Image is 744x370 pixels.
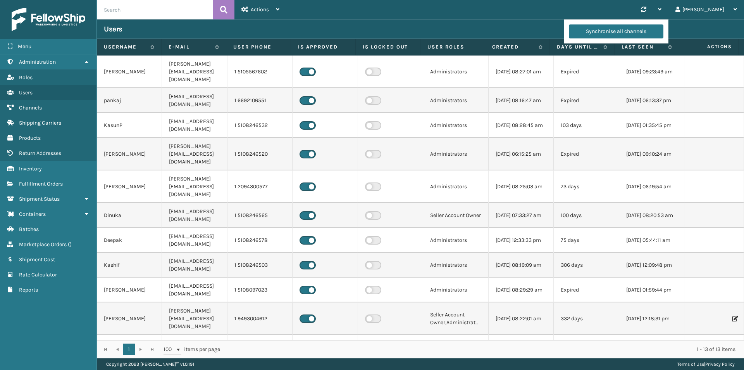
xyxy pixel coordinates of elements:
td: [EMAIL_ADDRESS][DOMAIN_NAME] [162,253,227,278]
img: logo [12,8,85,31]
span: Shipping Carriers [19,120,61,126]
td: [DATE] 09:23:49 am [619,56,684,88]
span: 100 [164,346,175,353]
span: Administration [19,59,56,65]
td: 1 5108246520 [227,138,293,170]
a: 1 [123,344,135,355]
td: [PERSON_NAME] [97,302,162,335]
td: Expired [554,88,619,113]
label: Last Seen [622,43,664,50]
td: [DATE] 01:35:45 pm [619,113,684,138]
td: 1 5108246503 [227,253,293,278]
td: 103 days [554,113,619,138]
td: Administrators [423,113,488,138]
td: 306 days [554,253,619,278]
td: pankaj [97,88,162,113]
td: Administrators [423,228,488,253]
span: Rate Calculator [19,271,57,278]
span: Shipment Cost [19,256,55,263]
td: [PERSON_NAME] [97,138,162,170]
td: 1 5108246565 [227,203,293,228]
h3: Users [104,24,122,34]
td: Administrators [423,88,488,113]
label: User Roles [427,43,478,50]
div: | [677,358,735,370]
span: Batches [19,226,39,233]
td: 1 2099687627 [227,335,293,368]
td: Expired [554,138,619,170]
td: [DATE] 12:33:33 pm [489,228,554,253]
td: [DATE] 08:27:01 am [489,56,554,88]
td: [DATE] 09:10:24 am [619,138,684,170]
span: Users [19,89,33,96]
td: Dinuka [97,203,162,228]
td: [PERSON_NAME][EMAIL_ADDRESS][DOMAIN_NAME] [162,335,227,368]
td: Kashif [97,253,162,278]
span: Containers [19,211,46,217]
td: 1 2094300577 [227,170,293,203]
td: [PERSON_NAME] [97,278,162,302]
td: [DATE] 08:20:53 am [619,203,684,228]
a: Terms of Use [677,361,704,367]
span: Channels [19,104,42,111]
td: Administrators [423,278,488,302]
label: User phone [233,43,284,50]
td: [DATE] 06:19:54 am [619,170,684,203]
td: [EMAIL_ADDRESS][DOMAIN_NAME] [162,113,227,138]
label: Created [492,43,535,50]
td: [DATE] 08:28:45 am [489,113,554,138]
label: Is Approved [298,43,348,50]
td: 312 days [554,335,619,368]
td: [PERSON_NAME][EMAIL_ADDRESS][DOMAIN_NAME] [162,56,227,88]
td: [DATE] 01:59:44 pm [619,278,684,302]
td: [EMAIL_ADDRESS][DOMAIN_NAME] [162,278,227,302]
td: [EMAIL_ADDRESS][DOMAIN_NAME] [162,228,227,253]
span: Products [19,135,41,141]
span: Actions [682,40,737,53]
td: 1 9493004612 [227,302,293,335]
div: 1 - 13 of 13 items [231,346,735,353]
td: [PERSON_NAME] [97,56,162,88]
td: Seller Account Owner,Administrators [423,302,488,335]
label: E-mail [169,43,211,50]
td: Administrators [423,56,488,88]
td: Expired [554,56,619,88]
td: KasunP [97,113,162,138]
label: Days until password expires [557,43,599,50]
td: [DATE] 11:45:34 am [489,335,554,368]
td: 332 days [554,302,619,335]
span: Fulfillment Orders [19,181,63,187]
span: Shipment Status [19,196,60,202]
i: Edit [732,316,737,321]
td: 75 days [554,228,619,253]
td: [PERSON_NAME][EMAIL_ADDRESS][DOMAIN_NAME] [162,302,227,335]
span: Reports [19,287,38,293]
a: Privacy Policy [705,361,735,367]
td: Seller Account Owner [423,203,488,228]
td: [DATE] 08:16:47 am [489,88,554,113]
span: Inventory [19,165,42,172]
td: [DATE] 07:33:27 am [489,203,554,228]
label: Is Locked Out [363,43,413,50]
td: [DATE] 08:25:03 am [489,170,554,203]
span: Roles [19,74,33,81]
td: [DATE] 02:37:42 pm [619,335,684,368]
td: 1 5108246578 [227,228,293,253]
td: 1 6692106551 [227,88,293,113]
td: [DATE] 08:19:09 am [489,253,554,278]
td: Deepak [97,228,162,253]
td: [EMAIL_ADDRESS][DOMAIN_NAME] [162,203,227,228]
td: [DATE] 08:29:29 am [489,278,554,302]
td: Administrators [423,138,488,170]
td: 1 5105567602 [227,56,293,88]
td: [PERSON_NAME][EMAIL_ADDRESS][DOMAIN_NAME] [162,170,227,203]
td: 100 days [554,203,619,228]
span: Actions [251,6,269,13]
td: [DATE] 08:22:01 am [489,302,554,335]
td: Expired [554,278,619,302]
td: [DATE] 05:44:11 am [619,228,684,253]
span: ( ) [68,241,72,248]
td: 1 5108097023 [227,278,293,302]
span: Marketplace Orders [19,241,67,248]
td: Administrators [423,335,488,368]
